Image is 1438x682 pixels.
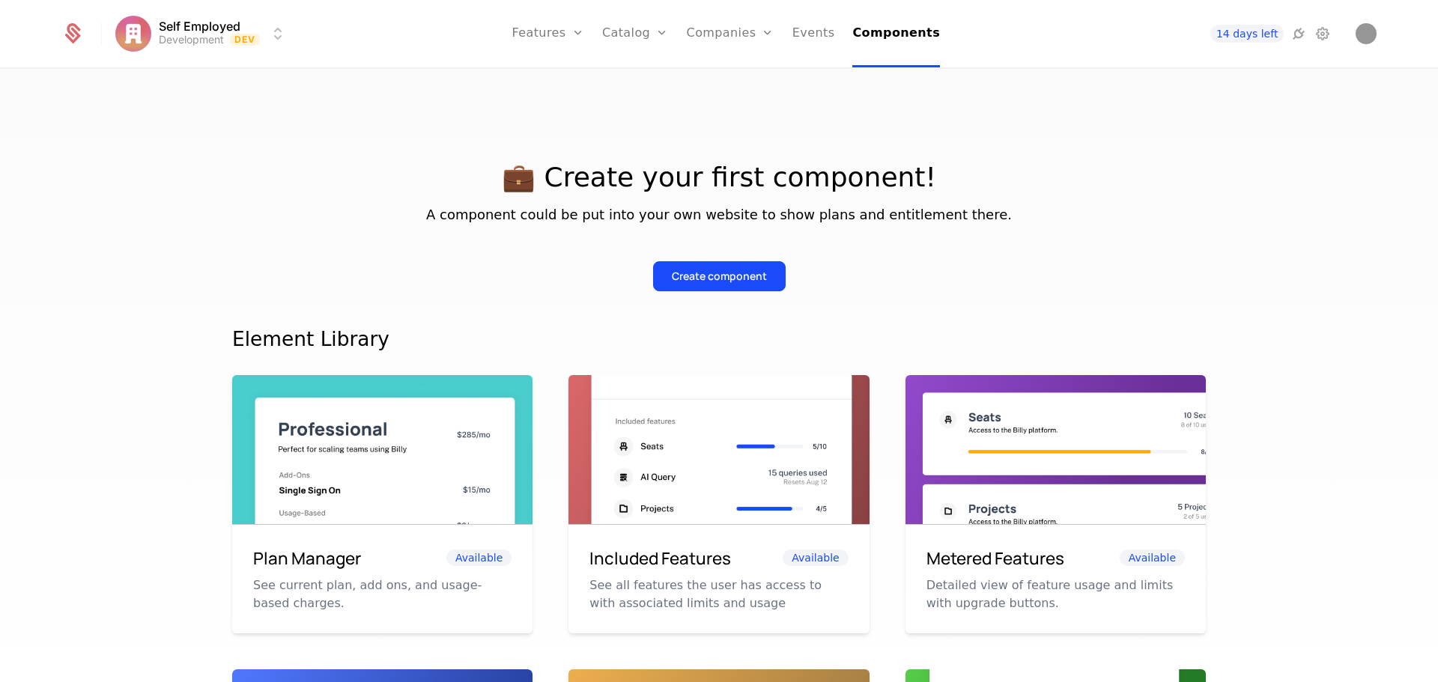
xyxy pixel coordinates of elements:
[120,17,288,50] button: Select environment
[589,576,848,612] p: See all features the user has access to with associated limits and usage
[653,261,786,291] button: Create component
[672,269,767,284] div: Create component
[1120,549,1185,566] span: Available
[1356,23,1377,44] img: Marwan Abdul
[926,576,1185,612] p: Detailed view of feature usage and limits with upgrade buttons.
[1356,23,1377,44] button: Open user button
[1290,25,1308,43] a: Integrations
[232,327,1206,351] div: Element Library
[115,16,151,52] img: Self Employed
[159,20,240,32] span: Self Employed
[232,204,1206,225] p: A component could be put into your own website to show plans and entitlement there.
[253,546,361,571] h6: Plan Manager
[159,32,224,47] div: Development
[230,34,261,46] span: Dev
[253,576,512,612] p: See current plan, add ons, and usage-based charges.
[232,162,1206,192] p: 💼 Create your first component!
[446,549,512,566] span: Available
[783,549,848,566] span: Available
[589,546,731,571] h6: Included Features
[926,546,1064,571] h6: Metered Features
[1210,25,1284,43] a: 14 days left
[1314,25,1332,43] a: Settings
